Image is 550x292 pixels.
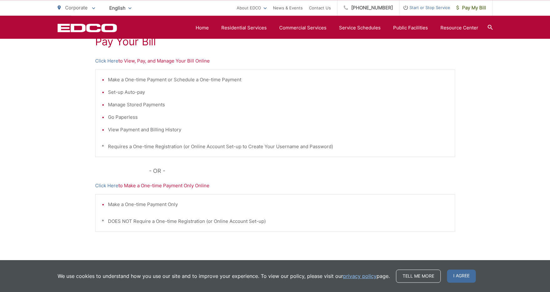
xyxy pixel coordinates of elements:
a: Public Facilities [393,24,428,32]
a: Resource Center [440,24,478,32]
a: Service Schedules [339,24,381,32]
span: I agree [447,269,476,283]
h1: Pay Your Bill [95,35,455,48]
a: Tell me more [396,269,441,283]
a: Home [196,24,209,32]
li: View Payment and Billing History [108,126,449,133]
p: We use cookies to understand how you use our site and to improve your experience. To view our pol... [58,272,390,280]
a: News & Events [273,4,303,12]
li: Go Paperless [108,113,449,121]
p: * DOES NOT Require a One-time Registration (or Online Account Set-up) [102,218,449,225]
a: Click Here [95,57,118,65]
span: Corporate [65,5,88,11]
a: Click Here [95,182,118,189]
li: Make a One-time Payment or Schedule a One-time Payment [108,76,449,83]
span: English [105,3,136,13]
a: privacy policy [343,272,377,280]
a: Residential Services [221,24,267,32]
li: Make a One-time Payment Only [108,201,449,208]
a: About EDCO [237,4,267,12]
li: Set-up Auto-pay [108,88,449,96]
a: EDCD logo. Return to the homepage. [58,23,117,32]
p: to Make a One-time Payment Only Online [95,182,455,189]
p: to View, Pay, and Manage Your Bill Online [95,57,455,65]
p: * Requires a One-time Registration (or Online Account Set-up to Create Your Username and Password) [102,143,449,150]
a: Commercial Services [279,24,326,32]
li: Manage Stored Payments [108,101,449,108]
p: - OR - [149,166,455,176]
a: Contact Us [309,4,331,12]
span: Pay My Bill [456,4,486,12]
